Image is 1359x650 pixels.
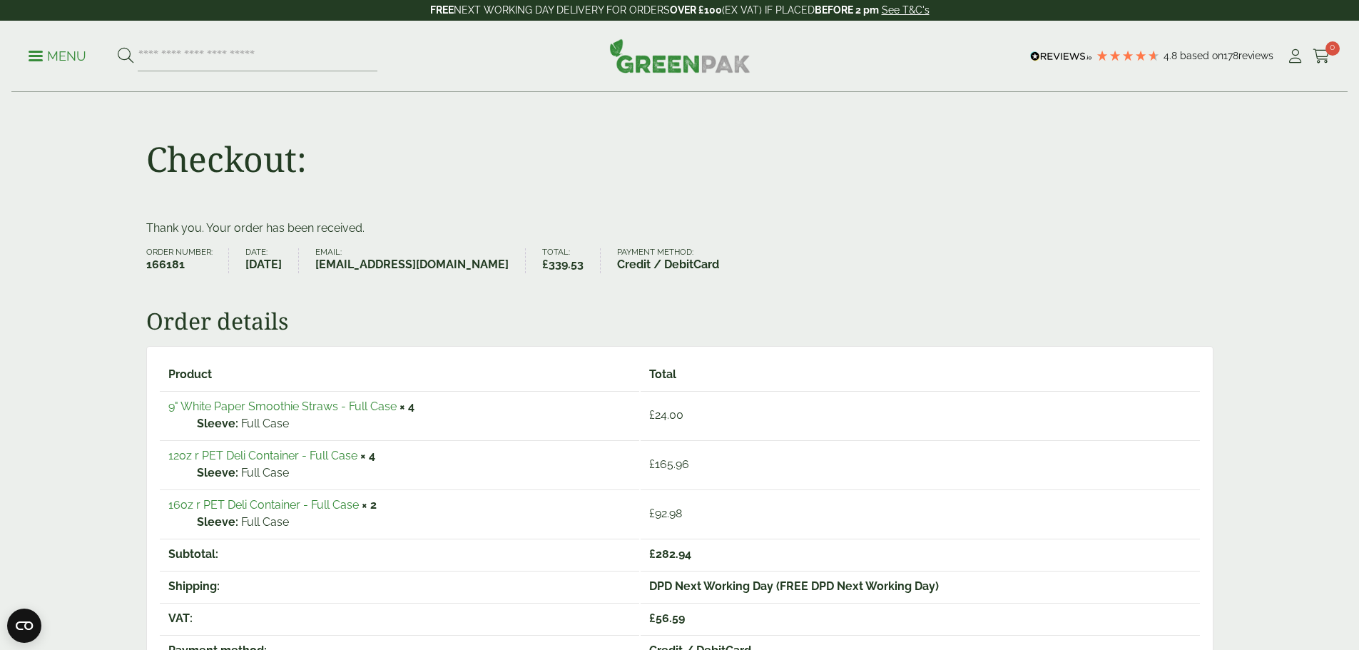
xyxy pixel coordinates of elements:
img: GreenPak Supplies [609,39,750,73]
bdi: 165.96 [649,457,689,471]
span: 0 [1325,41,1340,56]
span: 282.94 [649,547,691,561]
i: Cart [1313,49,1330,64]
strong: × 4 [399,400,414,413]
h1: Checkout: [146,138,307,180]
strong: [EMAIL_ADDRESS][DOMAIN_NAME] [315,256,509,273]
th: Shipping: [160,571,639,601]
th: VAT: [160,603,639,634]
th: Product [160,360,639,390]
i: My Account [1286,49,1304,64]
td: DPD Next Working Day (FREE DPD Next Working Day) [641,571,1200,601]
a: 0 [1313,46,1330,67]
a: See T&C's [882,4,930,16]
span: £ [649,507,655,520]
span: £ [649,457,655,471]
button: Open CMP widget [7,609,41,643]
a: Menu [29,48,86,62]
p: Thank you. Your order has been received. [146,220,1213,237]
span: 4.8 [1164,50,1180,61]
span: £ [649,408,655,422]
li: Payment method: [617,248,736,273]
strong: OVER £100 [670,4,722,16]
strong: × 4 [360,449,375,462]
p: Menu [29,48,86,65]
span: £ [649,611,656,625]
strong: Sleeve: [197,514,238,531]
strong: × 2 [362,498,377,512]
div: 4.78 Stars [1096,49,1160,62]
bdi: 24.00 [649,408,683,422]
strong: 166181 [146,256,213,273]
th: Total [641,360,1200,390]
bdi: 339.53 [542,258,584,271]
strong: Credit / DebitCard [617,256,719,273]
strong: Sleeve: [197,415,238,432]
a: 12oz r PET Deli Container - Full Case [168,449,357,462]
strong: FREE [430,4,454,16]
bdi: 92.98 [649,507,682,520]
span: £ [542,258,549,271]
strong: [DATE] [245,256,282,273]
img: REVIEWS.io [1030,51,1092,61]
p: Full Case [197,514,631,531]
li: Email: [315,248,526,273]
a: 16oz r PET Deli Container - Full Case [168,498,359,512]
a: 9" White Paper Smoothie Straws - Full Case [168,400,397,413]
strong: BEFORE 2 pm [815,4,879,16]
li: Total: [542,248,601,273]
span: £ [649,547,656,561]
span: Based on [1180,50,1223,61]
p: Full Case [197,464,631,482]
span: 56.59 [649,611,685,625]
li: Order number: [146,248,230,273]
li: Date: [245,248,299,273]
p: Full Case [197,415,631,432]
h2: Order details [146,308,1213,335]
th: Subtotal: [160,539,639,569]
strong: Sleeve: [197,464,238,482]
span: 178 [1223,50,1238,61]
span: reviews [1238,50,1273,61]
